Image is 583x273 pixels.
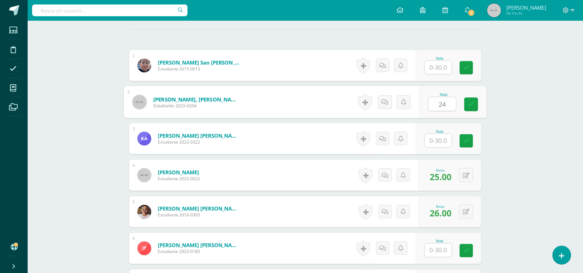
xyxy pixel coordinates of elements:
[158,212,241,218] span: Estudiante 2016-0303
[424,240,455,243] div: Nota
[158,249,241,255] span: Estudiante 2023-0180
[158,242,241,249] a: [PERSON_NAME] [PERSON_NAME]
[430,168,451,173] div: Nota:
[506,4,546,11] span: [PERSON_NAME]
[32,4,188,16] input: Busca un usuario...
[428,93,460,97] div: Nota
[429,97,456,111] input: 0-30.0
[153,103,239,109] span: Estudiante 2023-0204
[425,61,452,74] input: 0-30.0
[153,96,239,103] a: [PERSON_NAME], [PERSON_NAME]
[430,204,451,209] div: Nota:
[487,3,501,17] img: 45x45
[430,207,451,219] span: 26.00
[132,95,146,109] img: 45x45
[137,205,151,219] img: 6e7688701d8d8f48edb8c525d3756b2c.png
[137,59,151,72] img: 32313db6772b111f7cdcca771d4e5be9.png
[425,244,452,257] input: 0-30.0
[424,57,455,60] div: Nota
[158,59,241,66] a: [PERSON_NAME] San [PERSON_NAME], [PERSON_NAME]
[158,66,241,72] span: Estudiante 2015-0013
[137,242,151,255] img: 73ffc3233e2f42fdc17fa5943487c3f1.png
[137,168,151,182] img: 45x45
[137,132,151,146] img: 69eb9f3bad7ff60286dd9510d5c1f79f.png
[468,9,475,17] span: 1
[430,171,451,183] span: 25.00
[158,176,200,182] span: Estudiante 2023-0022
[158,132,241,139] a: [PERSON_NAME] [PERSON_NAME]
[424,130,455,134] div: Nota
[158,169,200,176] a: [PERSON_NAME]
[506,10,546,16] span: Mi Perfil
[425,134,452,147] input: 0-30.0
[158,139,241,145] span: Estudiante 2023-0322
[158,205,241,212] a: [PERSON_NAME] [PERSON_NAME]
